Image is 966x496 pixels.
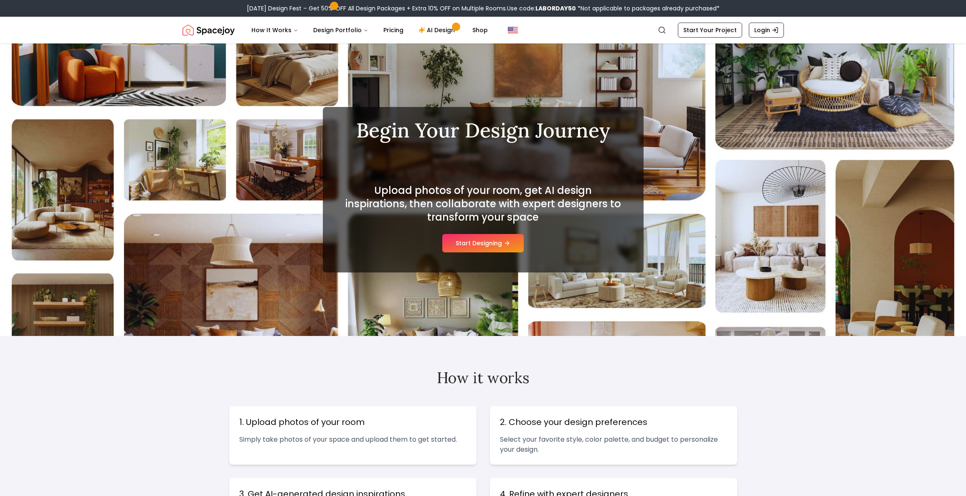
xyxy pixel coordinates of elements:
button: Start Designing [442,234,524,252]
b: LABORDAY50 [535,4,576,13]
nav: Global [183,17,784,43]
a: AI Design [412,22,464,38]
h3: 2. Choose your design preferences [500,416,727,428]
div: [DATE] Design Fest – Get 50% OFF All Design Packages + Extra 10% OFF on Multiple Rooms. [247,4,720,13]
p: Simply take photos of your space and upload them to get started. [239,435,467,445]
nav: Main [245,22,494,38]
span: *Not applicable to packages already purchased* [576,4,720,13]
button: How It Works [245,22,305,38]
h3: 1. Upload photos of your room [239,416,467,428]
a: Spacejoy [183,22,235,38]
a: Shop [466,22,494,38]
a: Pricing [377,22,410,38]
img: Spacejoy Logo [183,22,235,38]
h2: How it works [229,369,737,386]
button: Design Portfolio [307,22,375,38]
h1: Begin Your Design Journey [343,120,624,140]
img: United States [508,25,518,35]
a: Login [749,23,784,38]
h2: Upload photos of your room, get AI design inspirations, then collaborate with expert designers to... [343,184,624,224]
a: Start Your Project [678,23,742,38]
p: Select your favorite style, color palette, and budget to personalize your design. [500,435,727,455]
span: Use code: [507,4,576,13]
